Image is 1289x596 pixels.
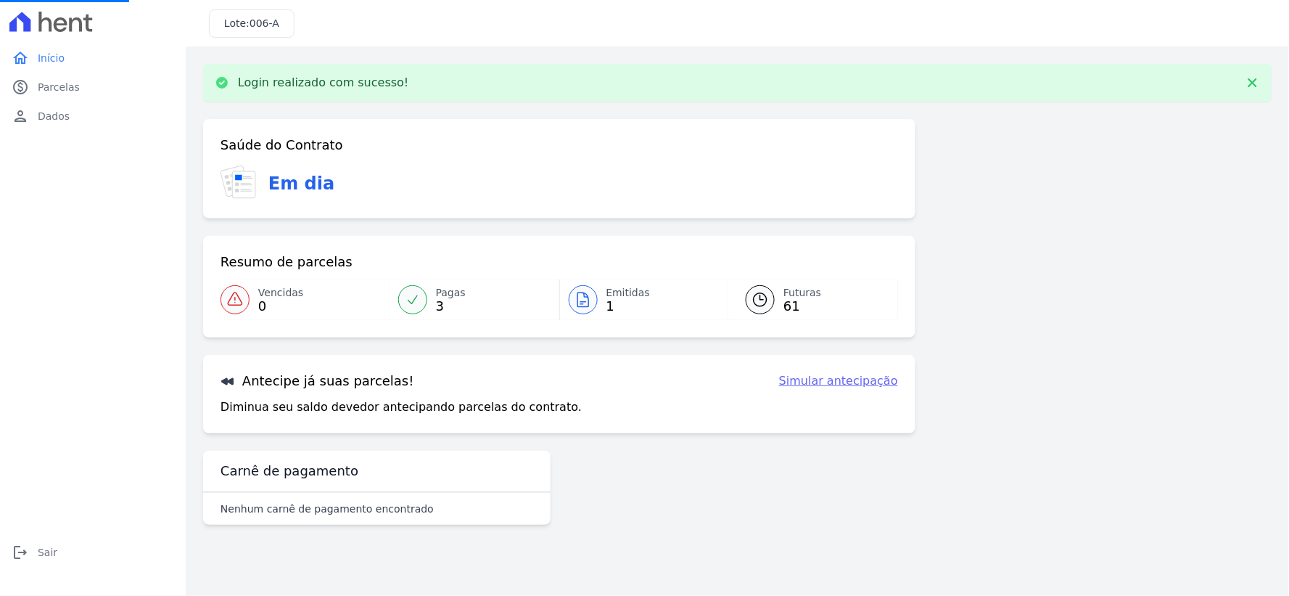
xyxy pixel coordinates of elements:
a: Emitidas 1 [560,279,729,320]
span: 1 [606,301,651,312]
span: Futuras [783,285,821,301]
span: 3 [436,301,466,312]
a: Simular antecipação [779,372,898,390]
i: person [12,107,29,125]
span: 006-A [250,17,279,29]
i: logout [12,544,29,561]
span: Parcelas [38,80,80,94]
p: Diminua seu saldo devedor antecipando parcelas do contrato. [221,399,582,416]
span: Emitidas [606,285,651,301]
a: paidParcelas [6,73,180,102]
span: 61 [783,301,821,312]
a: Futuras 61 [728,279,898,320]
a: Vencidas 0 [221,279,390,320]
span: Dados [38,109,70,123]
h3: Resumo de parcelas [221,253,353,271]
h3: Em dia [268,171,334,197]
h3: Lote: [224,16,279,31]
p: Login realizado com sucesso! [238,75,409,90]
a: personDados [6,102,180,131]
span: Pagas [436,285,466,301]
h3: Carnê de pagamento [221,462,358,480]
a: Pagas 3 [390,279,559,320]
span: Início [38,51,65,65]
i: paid [12,78,29,96]
i: home [12,49,29,67]
p: Nenhum carnê de pagamento encontrado [221,502,434,516]
span: Vencidas [258,285,303,301]
span: Sair [38,545,57,560]
a: logoutSair [6,538,180,567]
h3: Saúde do Contrato [221,136,343,154]
h3: Antecipe já suas parcelas! [221,372,414,390]
span: 0 [258,301,303,312]
a: homeInício [6,44,180,73]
